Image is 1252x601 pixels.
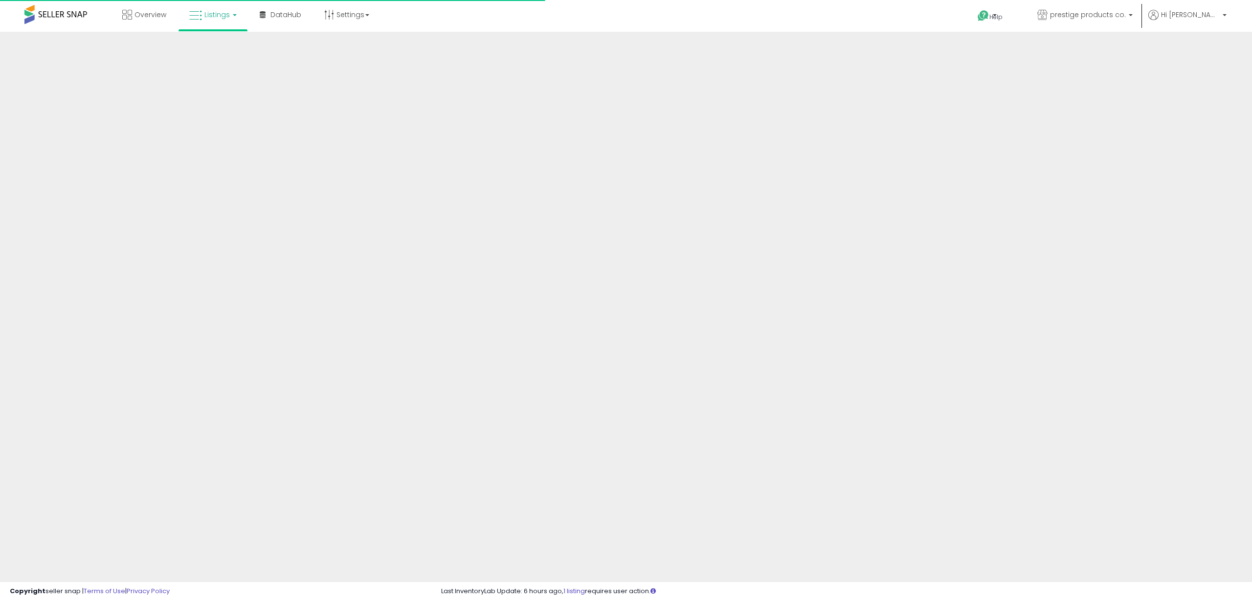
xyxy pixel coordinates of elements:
[204,10,230,20] span: Listings
[1161,10,1220,20] span: Hi [PERSON_NAME]
[270,10,301,20] span: DataHub
[1050,10,1126,20] span: prestige products co.
[1148,10,1227,32] a: Hi [PERSON_NAME]
[134,10,166,20] span: Overview
[970,2,1022,32] a: Help
[977,10,989,22] i: Get Help
[989,13,1003,21] span: Help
